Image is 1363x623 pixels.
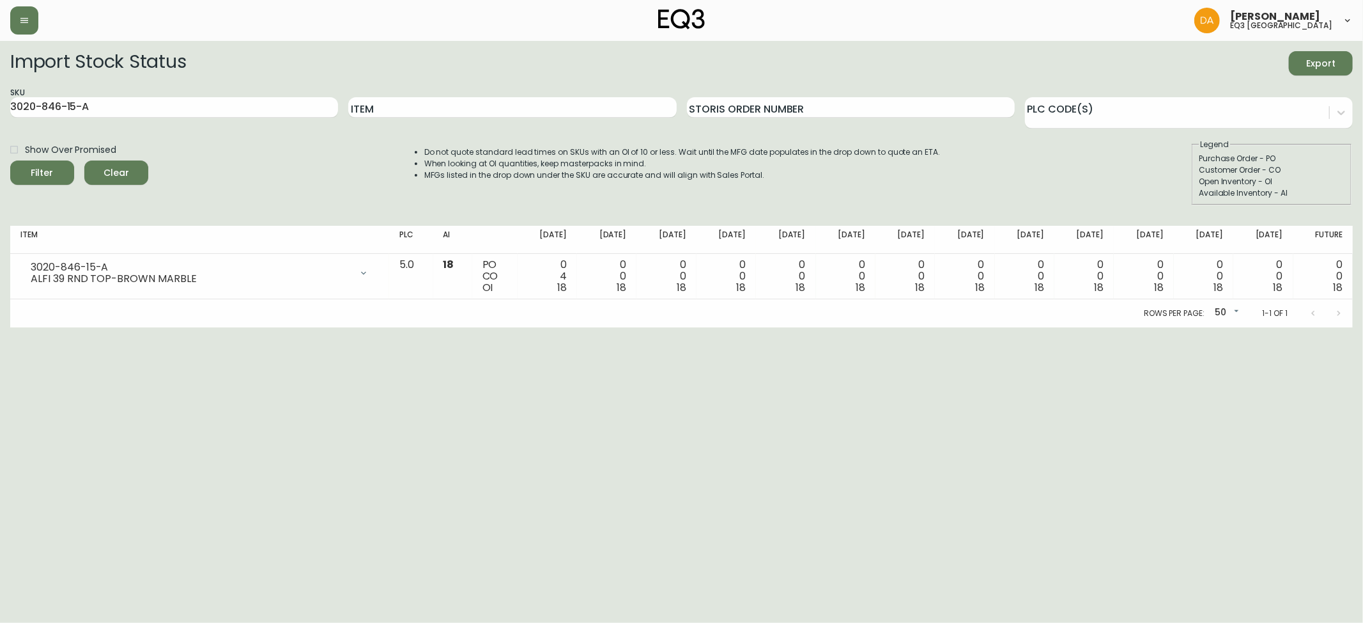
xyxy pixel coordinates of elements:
th: [DATE] [1114,226,1173,254]
th: [DATE] [1233,226,1293,254]
span: 18 [443,257,454,272]
th: [DATE] [995,226,1054,254]
li: When looking at OI quantities, keep masterpacks in mind. [424,158,941,170]
th: [DATE] [1174,226,1233,254]
span: Export [1299,56,1343,72]
th: [DATE] [756,226,815,254]
p: Rows per page: [1144,308,1205,319]
th: AI [433,226,472,254]
div: 0 0 [1304,259,1343,294]
h2: Import Stock Status [10,51,186,75]
th: [DATE] [697,226,756,254]
div: 0 0 [587,259,626,294]
th: [DATE] [875,226,935,254]
span: 18 [677,280,686,295]
div: 0 0 [647,259,686,294]
span: 18 [856,280,865,295]
div: ALFI 39 RND TOP-BROWN MARBLE [31,273,351,285]
div: Purchase Order - PO [1199,153,1344,164]
div: 3020-846-15-A [31,262,351,273]
span: 18 [736,280,746,295]
div: 50 [1210,303,1242,324]
div: 0 0 [1244,259,1282,294]
div: Available Inventory - AI [1199,187,1344,199]
div: 0 0 [886,259,925,294]
td: 5.0 [389,254,433,299]
th: [DATE] [816,226,875,254]
div: 0 0 [707,259,746,294]
th: Item [10,226,389,254]
span: Clear [95,165,138,181]
span: 18 [1095,280,1104,295]
span: 18 [975,280,985,295]
th: [DATE] [636,226,696,254]
div: 0 0 [1065,259,1104,294]
span: 18 [1274,280,1283,295]
span: OI [482,280,493,295]
span: 18 [1213,280,1223,295]
li: MFGs listed in the drop down under the SKU are accurate and will align with Sales Portal. [424,170,941,181]
div: 0 0 [945,259,984,294]
div: 0 4 [528,259,567,294]
span: 18 [1333,280,1343,295]
th: Future [1293,226,1353,254]
div: Open Inventory - OI [1199,176,1344,187]
div: 0 0 [1124,259,1163,294]
span: 18 [1035,280,1044,295]
span: 18 [557,280,567,295]
th: PLC [389,226,433,254]
button: Clear [84,161,148,185]
span: 18 [1154,280,1164,295]
th: [DATE] [935,226,994,254]
div: 3020-846-15-AALFI 39 RND TOP-BROWN MARBLE [20,259,379,287]
button: Export [1289,51,1353,75]
p: 1-1 of 1 [1262,308,1288,319]
th: [DATE] [1054,226,1114,254]
span: 18 [796,280,806,295]
button: Filter [10,161,74,185]
div: 0 0 [1184,259,1223,294]
img: dd1a7e8db21a0ac8adbf82b84ca05374 [1194,8,1220,33]
div: 0 0 [766,259,805,294]
legend: Legend [1199,139,1230,150]
span: 18 [617,280,627,295]
span: 18 [915,280,925,295]
span: [PERSON_NAME] [1230,12,1320,22]
div: 0 0 [1005,259,1044,294]
li: Do not quote standard lead times on SKUs with an OI of 10 or less. Wait until the MFG date popula... [424,146,941,158]
th: [DATE] [577,226,636,254]
div: 0 0 [826,259,865,294]
h5: eq3 [GEOGRAPHIC_DATA] [1230,22,1332,29]
div: Customer Order - CO [1199,164,1344,176]
th: [DATE] [518,226,577,254]
span: Show Over Promised [25,143,116,157]
img: logo [658,9,705,29]
div: PO CO [482,259,507,294]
